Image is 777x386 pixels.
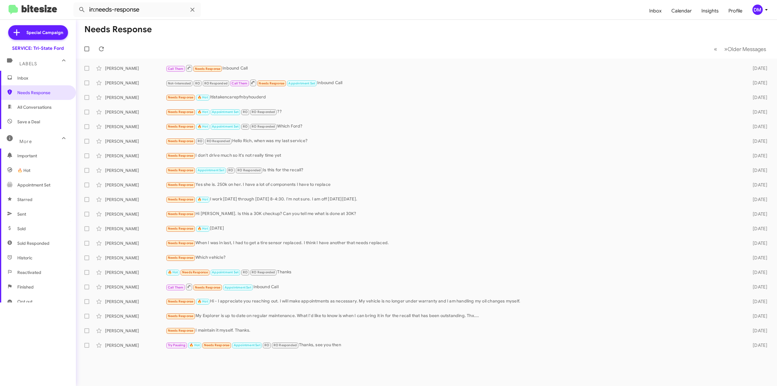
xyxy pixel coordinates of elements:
[198,139,202,143] span: RO
[195,81,200,85] span: RO
[168,110,194,114] span: Needs Response
[189,343,200,347] span: 🔥 Hot
[17,255,32,261] span: Historic
[741,167,772,173] div: [DATE]
[166,64,741,72] div: Inbound Call
[105,255,166,261] div: [PERSON_NAME]
[17,104,52,110] span: All Conversations
[166,283,741,291] div: Inbound Call
[724,2,747,20] span: Profile
[166,269,741,276] div: Thanks
[741,109,772,115] div: [DATE]
[105,240,166,246] div: [PERSON_NAME]
[166,167,741,174] div: Is this for the recall?
[237,168,261,172] span: RO Responded
[12,45,64,51] div: SERVICE: Tri-State Ford
[168,241,194,245] span: Needs Response
[105,269,166,275] div: [PERSON_NAME]
[195,67,221,71] span: Needs Response
[168,197,194,201] span: Needs Response
[166,298,741,305] div: Hi - I appreciate you reaching out. I will make appointments as necessary. My vehicle is no longe...
[741,255,772,261] div: [DATE]
[166,94,741,101] div: Itistakencarepfnbyhouderd
[741,269,772,275] div: [DATE]
[166,196,741,203] div: I work [DATE] through [DATE] 8-4:30. I'm not sure. I am off [DATE][DATE].
[166,123,741,130] div: Which Ford?
[17,182,50,188] span: Appointment Set
[168,81,191,85] span: Not-Interested
[198,110,208,114] span: 🔥 Hot
[198,227,208,231] span: 🔥 Hot
[207,139,230,143] span: RO Responded
[105,182,166,188] div: [PERSON_NAME]
[168,270,178,274] span: 🔥 Hot
[17,299,32,305] span: Opt out
[17,284,34,290] span: Finished
[168,343,185,347] span: Try Pausing
[105,299,166,305] div: [PERSON_NAME]
[168,285,184,289] span: Call Them
[105,196,166,203] div: [PERSON_NAME]
[168,212,194,216] span: Needs Response
[198,95,208,99] span: 🔥 Hot
[228,168,233,172] span: RO
[234,343,260,347] span: Appointment Set
[168,256,194,260] span: Needs Response
[697,2,724,20] a: Insights
[168,227,194,231] span: Needs Response
[711,43,770,55] nav: Page navigation example
[166,152,741,159] div: I don't drive much so it's not really time yet
[105,284,166,290] div: [PERSON_NAME]
[667,2,697,20] a: Calendar
[198,168,224,172] span: Appointment Set
[243,110,248,114] span: RO
[166,313,741,319] div: My Explorer is up to date on regular maintenance. What I'd like to know is when I can bring it in...
[747,5,770,15] button: DM
[195,285,221,289] span: Needs Response
[19,139,32,144] span: More
[168,299,194,303] span: Needs Response
[741,94,772,101] div: [DATE]
[741,124,772,130] div: [DATE]
[198,197,208,201] span: 🔥 Hot
[752,5,763,15] div: DM
[741,226,772,232] div: [DATE]
[741,153,772,159] div: [DATE]
[644,2,667,20] a: Inbox
[212,270,239,274] span: Appointment Set
[19,61,37,67] span: Labels
[741,138,772,144] div: [DATE]
[17,226,26,232] span: Sold
[259,81,284,85] span: Needs Response
[741,284,772,290] div: [DATE]
[168,183,194,187] span: Needs Response
[168,67,184,71] span: Call Them
[105,138,166,144] div: [PERSON_NAME]
[741,196,772,203] div: [DATE]
[198,299,208,303] span: 🔥 Hot
[168,329,194,333] span: Needs Response
[741,211,772,217] div: [DATE]
[166,240,741,247] div: When I was in last, I had to get a tire sensor replaced. I think I have another that needs replaced.
[741,299,772,305] div: [DATE]
[105,226,166,232] div: [PERSON_NAME]
[714,45,717,53] span: «
[721,43,770,55] button: Next
[17,269,41,275] span: Reactivated
[212,125,239,128] span: Appointment Set
[168,168,194,172] span: Needs Response
[728,46,766,53] span: Older Messages
[166,79,741,87] div: Inbound Call
[105,313,166,319] div: [PERSON_NAME]
[168,139,194,143] span: Needs Response
[17,90,69,96] span: Needs Response
[243,125,248,128] span: RO
[741,240,772,246] div: [DATE]
[105,167,166,173] div: [PERSON_NAME]
[166,181,741,188] div: Yes she is. 250k on her. I have a lot of components I have to replace
[741,182,772,188] div: [DATE]
[166,327,741,334] div: I maintain it myself. Thanks.
[741,313,772,319] div: [DATE]
[166,225,741,232] div: [DATE]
